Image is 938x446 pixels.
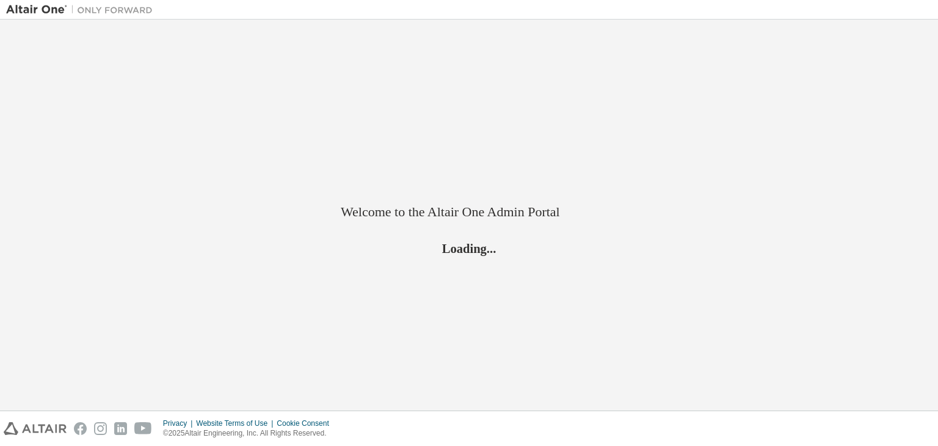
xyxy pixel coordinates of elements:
img: instagram.svg [94,422,107,435]
div: Privacy [163,419,196,428]
img: linkedin.svg [114,422,127,435]
p: © 2025 Altair Engineering, Inc. All Rights Reserved. [163,428,336,439]
img: youtube.svg [134,422,152,435]
img: Altair One [6,4,159,16]
img: altair_logo.svg [4,422,67,435]
div: Cookie Consent [277,419,336,428]
div: Website Terms of Use [196,419,277,428]
img: facebook.svg [74,422,87,435]
h2: Loading... [341,241,597,257]
h2: Welcome to the Altair One Admin Portal [341,203,597,221]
